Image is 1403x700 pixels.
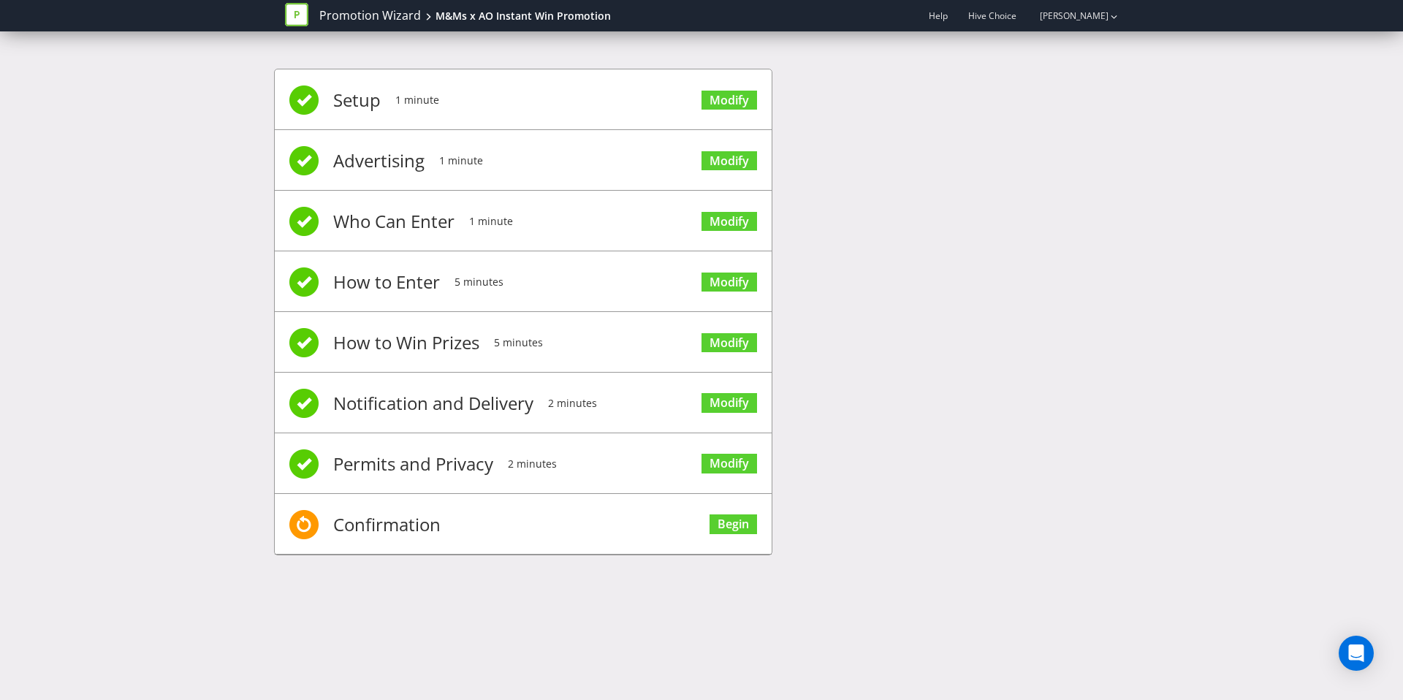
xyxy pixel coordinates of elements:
a: Modify [701,393,757,413]
span: 2 minutes [548,374,597,433]
span: Setup [333,71,381,129]
span: Confirmation [333,495,441,554]
a: Modify [701,333,757,353]
span: 1 minute [395,71,439,129]
a: Begin [710,514,757,534]
a: Modify [701,273,757,292]
a: Modify [701,212,757,232]
span: How to Win Prizes [333,313,479,372]
span: 5 minutes [494,313,543,372]
a: Help [929,9,948,22]
span: 1 minute [469,192,513,251]
span: Advertising [333,132,425,190]
span: Permits and Privacy [333,435,493,493]
span: Who Can Enter [333,192,455,251]
span: Hive Choice [968,9,1016,22]
a: Modify [701,454,757,473]
span: How to Enter [333,253,440,311]
span: Notification and Delivery [333,374,533,433]
a: Modify [701,151,757,171]
span: 2 minutes [508,435,557,493]
div: M&Ms x AO Instant Win Promotion [436,9,611,23]
a: [PERSON_NAME] [1025,9,1109,22]
span: 5 minutes [455,253,503,311]
a: Modify [701,91,757,110]
span: 1 minute [439,132,483,190]
div: Open Intercom Messenger [1339,636,1374,671]
a: Promotion Wizard [319,7,421,24]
